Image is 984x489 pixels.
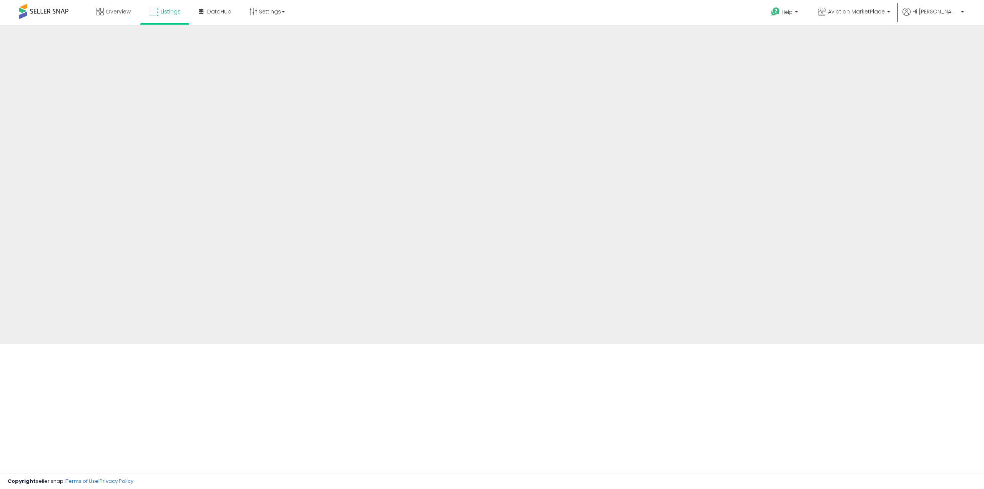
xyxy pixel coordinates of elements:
span: Hi [PERSON_NAME] [913,8,959,15]
span: Listings [161,8,181,15]
a: Help [765,1,806,25]
a: Hi [PERSON_NAME] [903,8,964,25]
i: Get Help [771,7,780,17]
span: DataHub [207,8,231,15]
span: Aviation MarketPlace [828,8,885,15]
span: Overview [106,8,131,15]
span: Help [782,9,793,15]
